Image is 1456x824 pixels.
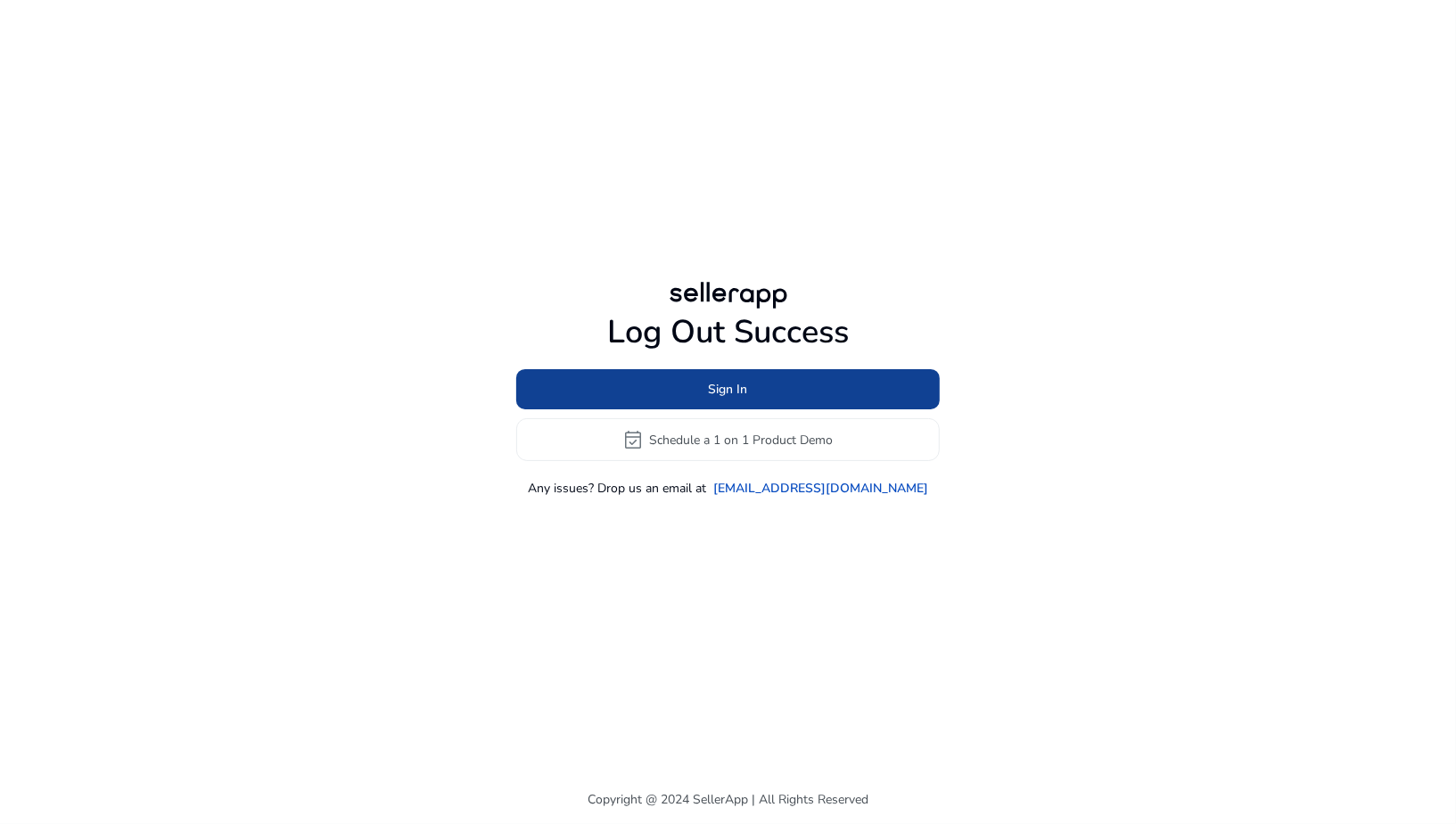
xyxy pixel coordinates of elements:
h1: Log Out Success [516,313,940,351]
a: [EMAIL_ADDRESS][DOMAIN_NAME] [713,479,928,498]
button: Sign In [516,369,940,409]
span: event_available [623,429,645,450]
span: Sign In [709,380,748,399]
p: Any issues? Drop us an email at [528,479,706,498]
button: event_availableSchedule a 1 on 1 Product Demo [516,418,940,461]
